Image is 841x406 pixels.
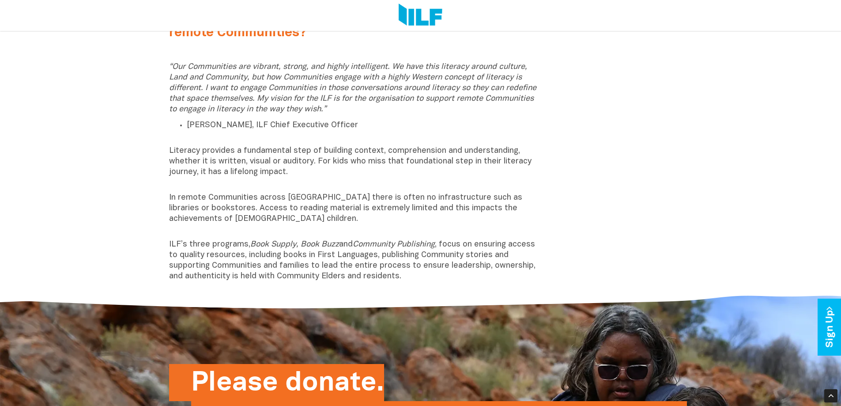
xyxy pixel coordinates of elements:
p: In remote Communities across [GEOGRAPHIC_DATA] there is often no infrastructure such as libraries... [169,193,543,235]
i: Book Supply, Book Buzz [250,241,339,248]
p: ILF’s three programs, and , focus on ensuring access to quality resources, including books in Fir... [169,239,543,282]
i: Community Publishing [353,241,435,248]
i: “Our Communities are vibrant, strong, and highly intelligent. We have this literacy around cultur... [169,63,536,113]
p: [PERSON_NAME], ILF Chief Executive Officer [187,120,543,141]
p: Literacy provides a fundamental step of building context, comprehension and understanding, whethe... [169,146,543,188]
div: Scroll Back to Top [824,389,837,402]
img: Logo [399,4,442,27]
